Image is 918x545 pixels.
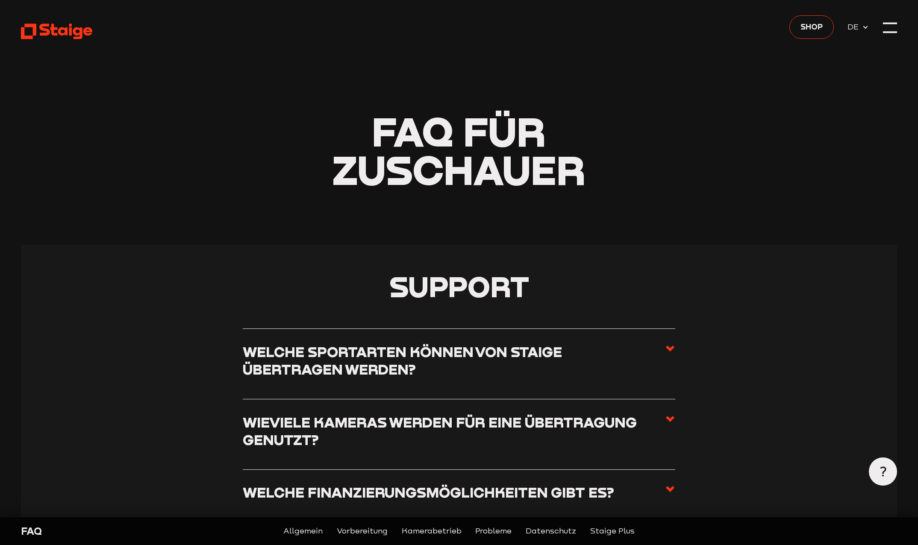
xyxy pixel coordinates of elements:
span: FAQ [372,106,453,155]
h3: Welche Finanzierungsmöglichkeiten gibt es? [243,483,614,501]
a: Staige Plus [590,525,635,537]
div: FAQ [21,524,232,538]
span: DE [847,21,862,33]
a: Vorbereitung [337,525,388,537]
a: Kamerabetrieb [402,525,462,537]
a: Allgemein [283,525,323,537]
span: für Zuschauer [332,106,586,194]
h3: Wieviele Kameras werden für eine Übertragung genutzt? [243,413,665,448]
span: Support [389,269,529,304]
a: Shop [789,15,833,39]
a: Datenschutz [526,525,576,537]
span: Shop [800,21,823,33]
h3: Welche Sportarten können von Staige übertragen werden? [243,343,665,378]
a: Probleme [475,525,512,537]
